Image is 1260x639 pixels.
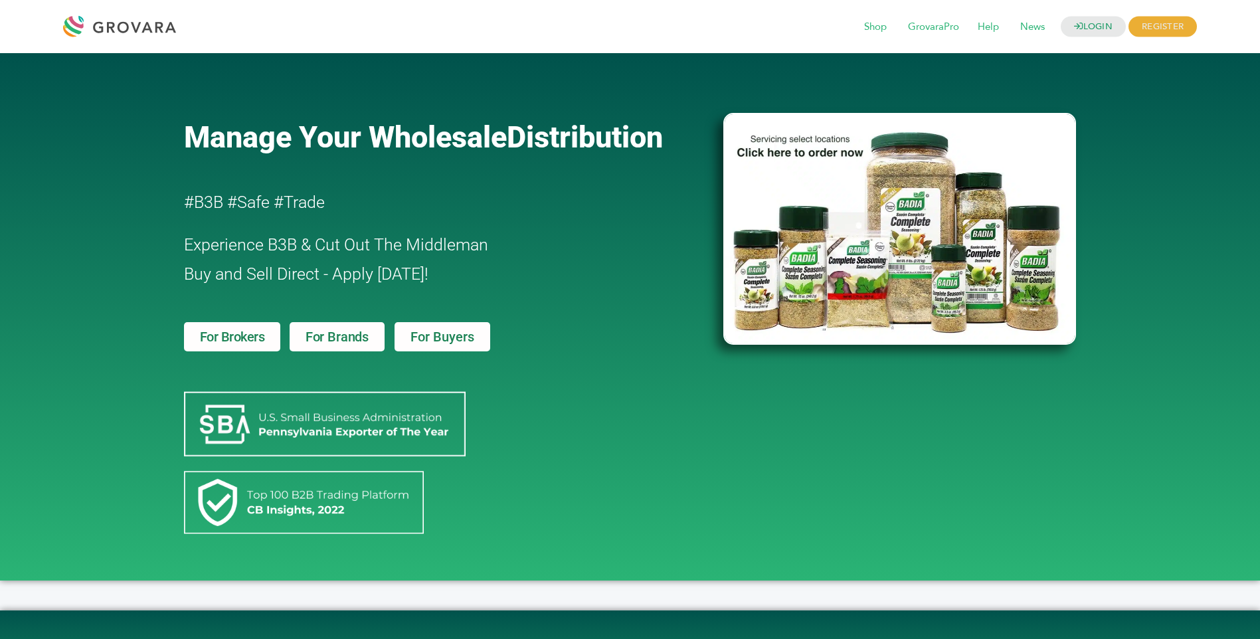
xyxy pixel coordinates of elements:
span: Shop [855,15,896,40]
a: News [1011,20,1054,35]
a: For Brands [290,322,385,351]
span: News [1011,15,1054,40]
span: Help [968,15,1008,40]
span: For Buyers [410,330,474,343]
span: For Brokers [200,330,265,343]
a: GrovaraPro [899,20,968,35]
span: REGISTER [1128,17,1197,37]
span: Distribution [507,120,663,155]
span: GrovaraPro [899,15,968,40]
a: Manage Your WholesaleDistribution [184,120,702,155]
span: Manage Your Wholesale [184,120,507,155]
a: For Buyers [395,322,490,351]
span: Buy and Sell Direct - Apply [DATE]! [184,264,428,284]
a: For Brokers [184,322,281,351]
a: LOGIN [1061,17,1126,37]
span: For Brands [306,330,369,343]
a: Shop [855,20,896,35]
a: Help [968,20,1008,35]
span: Experience B3B & Cut Out The Middleman [184,235,488,254]
h2: #B3B #Safe #Trade [184,188,648,217]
